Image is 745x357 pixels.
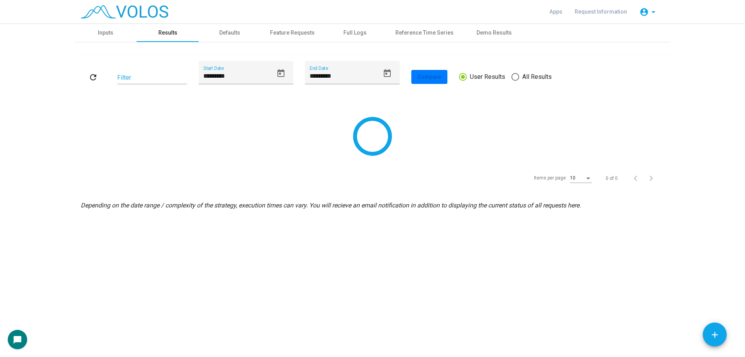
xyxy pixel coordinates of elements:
div: Feature Requests [270,29,315,37]
div: 0 of 0 [606,175,618,182]
div: Demo Results [476,29,512,37]
mat-icon: add [710,330,720,340]
span: Compare [418,74,441,80]
div: Defaults [219,29,240,37]
a: Request Information [568,5,633,19]
div: Items per page: [534,174,567,181]
mat-select: Items per page: [570,176,592,181]
span: Request Information [575,9,627,15]
button: Open calendar [379,66,395,81]
a: Apps [543,5,568,19]
button: Compare [411,70,447,84]
i: Depending on the date range / complexity of the strategy, execution times can vary. You will reci... [81,202,581,209]
button: Next page [646,171,661,186]
mat-icon: refresh [88,73,98,82]
mat-icon: chat_bubble [13,335,22,345]
button: Add icon [703,322,727,347]
mat-icon: account_circle [639,7,649,17]
span: 10 [570,175,575,181]
mat-icon: arrow_drop_down [649,7,658,17]
button: Previous page [630,171,646,186]
span: Apps [549,9,562,15]
div: Full Logs [343,29,367,37]
div: Results [158,29,177,37]
span: User Results [467,72,505,82]
div: Reference Time Series [395,29,454,37]
span: All Results [519,72,552,82]
button: Open calendar [273,66,289,81]
div: Inputs [98,29,113,37]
